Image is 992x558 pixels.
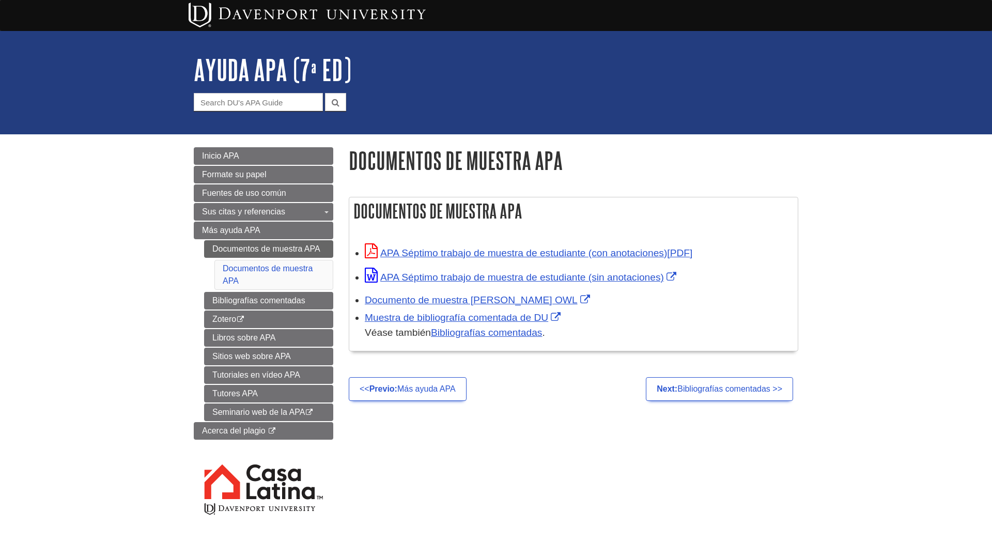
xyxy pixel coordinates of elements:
a: Tutores APA [204,385,333,402]
a: Next:Bibliografías comentadas >> [646,377,793,401]
a: Acerca del plagio [194,422,333,440]
a: Sus citas y referencias [194,203,333,221]
span: Sus citas y referencias [202,207,285,216]
a: Tutoriales en vídeo APA [204,366,333,384]
div: Véase también . [365,326,793,340]
span: Más ayuda APA [202,226,260,235]
h2: Documentos de muestra APA [349,197,798,225]
i: This link opens in a new window [268,428,276,435]
strong: Previo: [369,384,397,393]
a: Documentos de muestra APA [223,264,313,285]
img: Davenport University [189,3,426,27]
span: Acerca del plagio [202,426,266,435]
a: Seminario web de la APA [204,404,333,421]
a: Libros sobre APA [204,329,333,347]
a: APA Séptimo trabajo de muestra de estudiante (sin anotaciones) [365,272,679,283]
a: Sitios web sobre APA [204,348,333,365]
span: Inicio APA [202,151,239,160]
a: Bibliografías comentadas [431,327,542,338]
a: Zotero [204,311,333,328]
h1: Documentos de muestra APA [349,147,798,174]
span: Formate su papel [202,170,267,179]
div: Guide Page Menu [194,147,333,534]
a: <<Previo:Más ayuda APA [349,377,467,401]
a: Más ayuda APA [194,222,333,239]
i: This link opens in a new window [236,316,245,323]
i: This link opens in a new window [305,409,314,416]
a: Muestra de bibliografía comentada de DU [365,312,563,323]
a: Fuentes de uso común [194,184,333,202]
a: Documento de muestra [PERSON_NAME] OWL [365,295,593,305]
a: AYUDA APA (7ª ED) [194,54,351,86]
a: Documentos de muestra APA [204,240,333,258]
strong: Next: [657,384,677,393]
a: Inicio APA [194,147,333,165]
span: Fuentes de uso común [202,189,286,197]
a: APA Séptimo trabajo de muestra de estudiante (con anotaciones) [365,247,692,258]
a: Formate su papel [194,166,333,183]
a: Bibliografías comentadas [204,292,333,309]
input: Search DU's APA Guide [194,93,323,111]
